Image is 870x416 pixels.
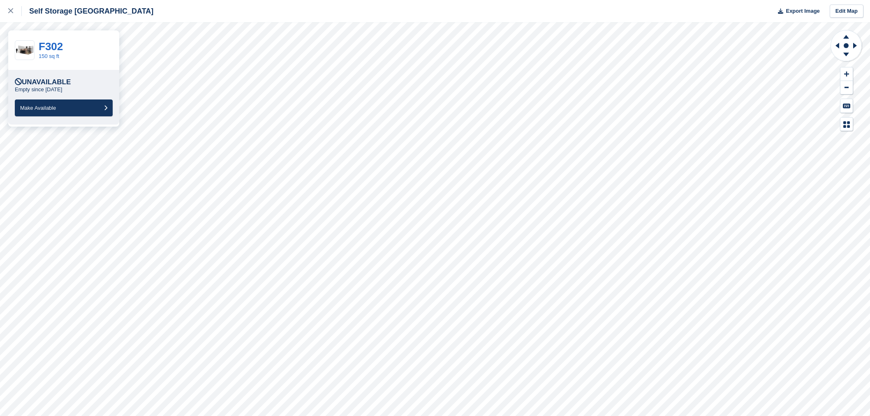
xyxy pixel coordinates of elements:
[20,105,56,111] span: Make Available
[39,53,59,59] a: 150 sq ft
[22,6,153,16] div: Self Storage [GEOGRAPHIC_DATA]
[15,86,62,93] p: Empty since [DATE]
[15,78,71,86] div: Unavailable
[786,7,819,15] span: Export Image
[840,99,853,113] button: Keyboard Shortcuts
[15,99,113,116] button: Make Available
[840,118,853,131] button: Map Legend
[39,40,63,53] a: F302
[15,43,34,58] img: 150-sqft-unit.jpg
[840,81,853,95] button: Zoom Out
[840,67,853,81] button: Zoom In
[773,5,820,18] button: Export Image
[830,5,863,18] a: Edit Map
